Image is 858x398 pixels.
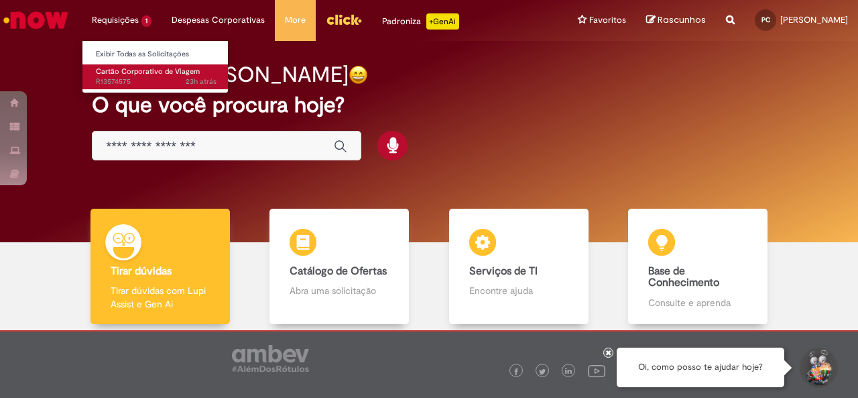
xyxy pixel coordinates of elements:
[82,40,229,93] ul: Requisições
[290,264,387,278] b: Catálogo de Ofertas
[589,13,626,27] span: Favoritos
[349,65,368,85] img: happy-face.png
[426,13,459,30] p: +GenAi
[382,13,459,30] div: Padroniza
[92,93,765,117] h2: O que você procura hoje?
[82,64,230,89] a: Aberto R13574575 : Cartão Corporativo de Viagem
[172,13,265,27] span: Despesas Corporativas
[588,362,605,379] img: logo_footer_youtube.png
[82,47,230,62] a: Exibir Todas as Solicitações
[141,15,151,27] span: 1
[290,284,389,297] p: Abra uma solicitação
[617,348,784,387] div: Oi, como posso te ajudar hoje?
[469,284,568,297] p: Encontre ajuda
[326,9,362,30] img: click_logo_yellow_360x200.png
[186,77,217,87] time: 29/09/2025 09:38:20
[1,7,70,34] img: ServiceNow
[565,368,572,376] img: logo_footer_linkedin.png
[539,368,546,375] img: logo_footer_twitter.png
[92,13,139,27] span: Requisições
[111,284,210,311] p: Tirar dúvidas com Lupi Assist e Gen Ai
[250,209,430,325] a: Catálogo de Ofertas Abra uma solicitação
[609,209,788,325] a: Base de Conhecimento Consulte e aprenda
[186,77,217,87] span: 23h atrás
[285,13,306,27] span: More
[429,209,609,325] a: Serviços de TI Encontre ajuda
[646,14,706,27] a: Rascunhos
[469,264,538,278] b: Serviços de TI
[761,15,770,24] span: PC
[96,66,200,77] span: Cartão Corporativo de Viagem
[96,77,217,87] span: R13574575
[111,264,172,278] b: Tirar dúvidas
[798,348,838,388] button: Iniciar Conversa de Suporte
[780,14,848,26] span: [PERSON_NAME]
[648,264,719,290] b: Base de Conhecimento
[648,296,747,309] p: Consulte e aprenda
[232,345,309,372] img: logo_footer_ambev_rotulo_gray.png
[513,368,519,375] img: logo_footer_facebook.png
[70,209,250,325] a: Tirar dúvidas Tirar dúvidas com Lupi Assist e Gen Ai
[658,13,706,26] span: Rascunhos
